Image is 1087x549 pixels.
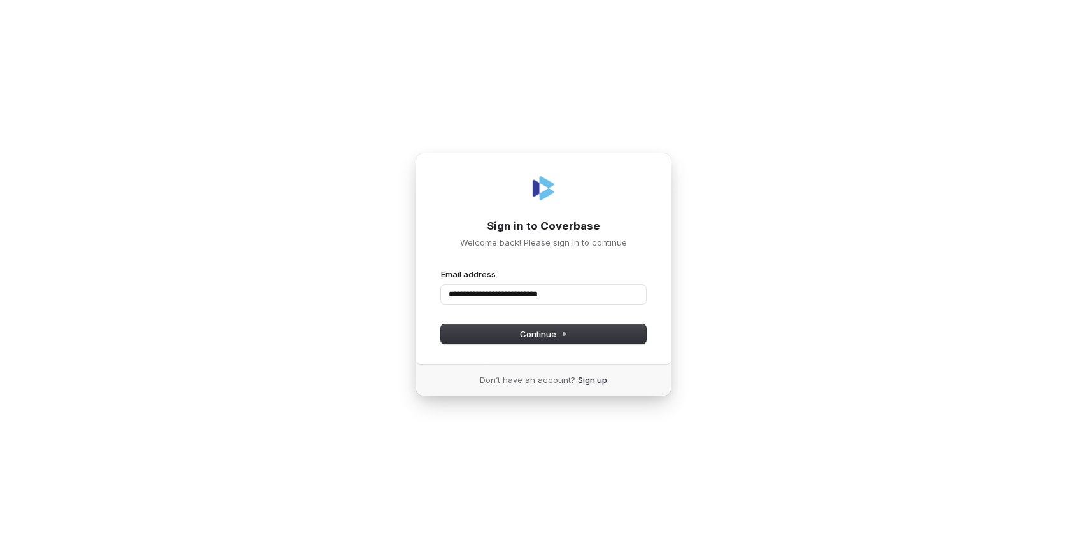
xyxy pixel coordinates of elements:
[441,268,496,280] label: Email address
[441,324,646,344] button: Continue
[441,237,646,248] p: Welcome back! Please sign in to continue
[480,374,575,386] span: Don’t have an account?
[520,328,568,340] span: Continue
[578,374,607,386] a: Sign up
[528,173,559,204] img: Coverbase
[441,219,646,234] h1: Sign in to Coverbase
